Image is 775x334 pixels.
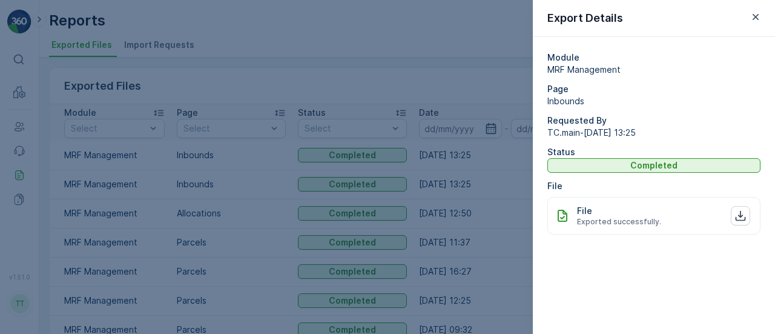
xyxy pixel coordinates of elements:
[547,146,760,158] p: Status
[547,115,760,127] p: Requested By
[547,180,760,192] p: File
[577,217,661,227] span: Exported successfully.
[547,127,760,139] span: TC.main - [DATE] 13:25
[547,158,760,173] button: Completed
[547,10,623,27] p: Export Details
[547,64,760,76] span: MRF Management
[630,159,678,172] p: Completed
[577,205,592,217] p: File
[547,83,760,95] p: Page
[547,95,760,107] span: Inbounds
[547,52,760,64] p: Module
